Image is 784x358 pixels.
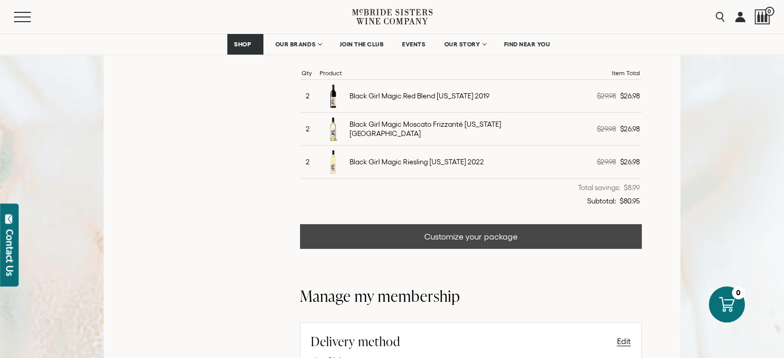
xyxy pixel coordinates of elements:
[5,229,15,276] div: Contact Us
[269,34,328,55] a: OUR BRANDS
[395,34,432,55] a: EVENTS
[340,41,384,48] span: JOIN THE CLUB
[333,34,391,55] a: JOIN THE CLUB
[234,41,252,48] span: SHOP
[504,41,551,48] span: FIND NEAR YOU
[227,34,263,55] a: SHOP
[14,12,51,22] button: Mobile Menu Trigger
[444,41,480,48] span: OUR STORY
[765,7,774,16] span: 0
[732,286,745,299] div: 0
[437,34,492,55] a: OUR STORY
[402,41,425,48] span: EVENTS
[275,41,315,48] span: OUR BRANDS
[497,34,557,55] a: FIND NEAR YOU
